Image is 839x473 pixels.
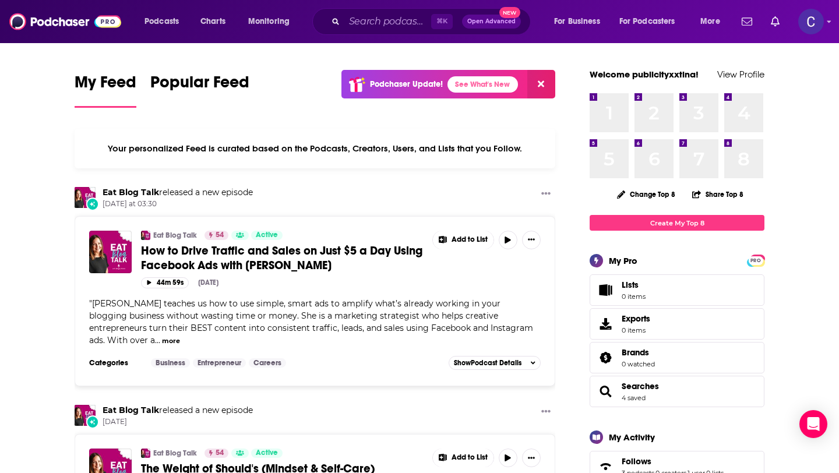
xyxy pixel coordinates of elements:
button: ShowPodcast Details [449,356,541,370]
a: Careers [249,358,286,368]
p: Podchaser Update! [370,79,443,89]
button: 44m 59s [141,277,189,288]
button: Share Top 8 [692,183,744,206]
button: open menu [692,12,735,31]
a: 54 [205,449,228,458]
button: Open AdvancedNew [462,15,521,29]
span: Charts [200,13,225,30]
a: Popular Feed [150,72,249,108]
a: Active [251,231,283,240]
button: Show More Button [433,449,493,467]
a: Show notifications dropdown [737,12,757,31]
span: [DATE] at 03:30 [103,199,253,209]
span: Popular Feed [150,72,249,99]
a: Lists [590,274,764,306]
span: Active [256,447,278,459]
span: Monitoring [248,13,290,30]
img: How to Drive Traffic and Sales on Just $5 a Day Using Facebook Ads with Nicole Kelley [89,231,132,273]
span: Add to List [452,235,488,244]
span: Brands [590,342,764,373]
span: Add to List [452,453,488,462]
span: Show Podcast Details [454,359,521,367]
button: Show More Button [433,231,493,249]
button: open menu [240,12,305,31]
img: Eat Blog Talk [141,449,150,458]
img: Podchaser - Follow, Share and Rate Podcasts [9,10,121,33]
span: Open Advanced [467,19,516,24]
div: New Episode [86,197,99,210]
a: Follows [622,456,724,467]
a: Business [151,358,190,368]
span: Podcasts [144,13,179,30]
a: Show notifications dropdown [766,12,784,31]
a: Brands [594,350,617,366]
span: Brands [622,347,649,358]
div: My Activity [609,432,655,443]
span: For Podcasters [619,13,675,30]
span: Lists [622,280,639,290]
img: User Profile [798,9,824,34]
span: New [499,7,520,18]
a: Charts [193,12,232,31]
a: My Feed [75,72,136,108]
input: Search podcasts, credits, & more... [344,12,431,31]
button: Show profile menu [798,9,824,34]
a: View Profile [717,69,764,80]
img: Eat Blog Talk [141,231,150,240]
a: Brands [622,347,655,358]
span: Follows [622,456,651,467]
span: [PERSON_NAME] teaches us how to use simple, smart ads to amplify what’s already working in your b... [89,298,533,345]
div: Your personalized Feed is curated based on the Podcasts, Creators, Users, and Lists that you Follow. [75,129,555,168]
a: How to Drive Traffic and Sales on Just $5 a Day Using Facebook Ads with [PERSON_NAME] [141,243,424,273]
span: Searches [590,376,764,407]
span: Exports [622,313,650,324]
span: Lists [622,280,646,290]
div: My Pro [609,255,637,266]
span: Active [256,230,278,241]
h3: released a new episode [103,187,253,198]
a: Welcome publicityxxtina! [590,69,699,80]
span: ... [155,335,160,345]
button: Show More Button [537,187,555,202]
h3: released a new episode [103,405,253,416]
a: PRO [749,256,763,264]
a: Eat Blog Talk [153,449,197,458]
span: [DATE] [103,417,253,427]
div: Search podcasts, credits, & more... [323,8,542,35]
span: ⌘ K [431,14,453,29]
button: Show More Button [537,405,555,419]
span: Lists [594,282,617,298]
span: How to Drive Traffic and Sales on Just $5 a Day Using Facebook Ads with [PERSON_NAME] [141,243,422,273]
span: Exports [594,316,617,332]
span: More [700,13,720,30]
a: 0 watched [622,360,655,368]
button: Show More Button [522,449,541,467]
img: Eat Blog Talk [75,405,96,426]
span: 0 items [622,292,646,301]
button: Change Top 8 [610,187,682,202]
span: My Feed [75,72,136,99]
img: Eat Blog Talk [75,187,96,208]
span: 54 [216,230,224,241]
a: Searches [594,383,617,400]
a: 4 saved [622,394,646,402]
a: Active [251,449,283,458]
span: 54 [216,447,224,459]
a: Create My Top 8 [590,215,764,231]
a: Entrepreneur [193,358,246,368]
button: open menu [136,12,194,31]
span: PRO [749,256,763,265]
a: Eat Blog Talk [103,405,159,415]
a: Eat Blog Talk [103,187,159,197]
a: Searches [622,381,659,391]
button: Show More Button [522,231,541,249]
a: Exports [590,308,764,340]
